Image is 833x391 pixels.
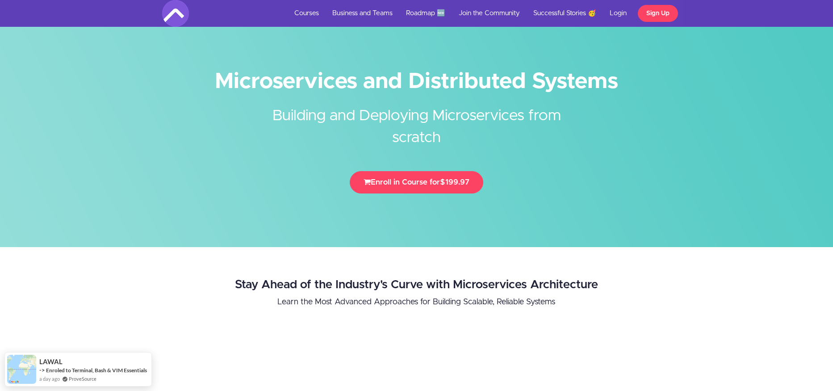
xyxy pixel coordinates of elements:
p: Learn the Most Advanced Approaches for Building Scalable, Reliable Systems [141,296,692,308]
span: a day ago [39,375,60,383]
span: LAWAL [39,358,63,366]
h2: Building and Deploying Microservices from scratch [249,92,584,149]
button: Enroll in Course for$199.97 [350,171,483,193]
a: Enroled to Terminal, Bash & VIM Essentials [46,367,147,374]
a: Sign Up [638,5,678,22]
h2: Stay Ahead of the Industry's Curve with Microservices Architecture [141,278,692,291]
span: -> [39,366,45,374]
a: ProveSource [69,375,96,383]
span: $199.97 [440,178,469,186]
h1: Microservices and Distributed Systems [162,71,671,92]
img: provesource social proof notification image [7,355,36,384]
